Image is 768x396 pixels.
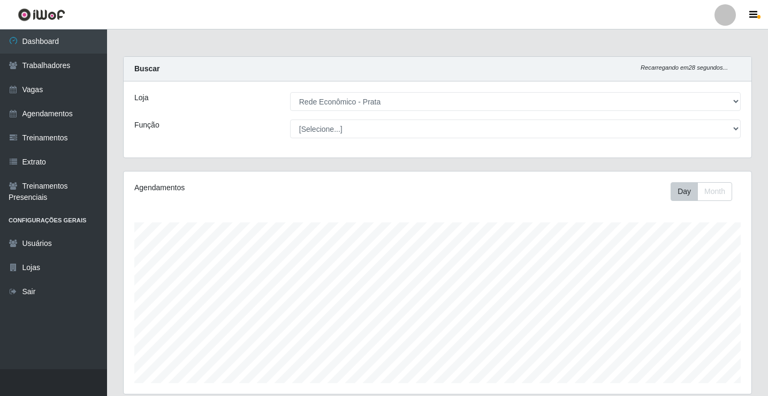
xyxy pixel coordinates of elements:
[134,119,159,131] label: Função
[134,64,159,73] strong: Buscar
[697,182,732,201] button: Month
[671,182,698,201] button: Day
[671,182,732,201] div: First group
[18,8,65,21] img: CoreUI Logo
[134,182,378,193] div: Agendamentos
[134,92,148,103] label: Loja
[671,182,741,201] div: Toolbar with button groups
[641,64,728,71] i: Recarregando em 28 segundos...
